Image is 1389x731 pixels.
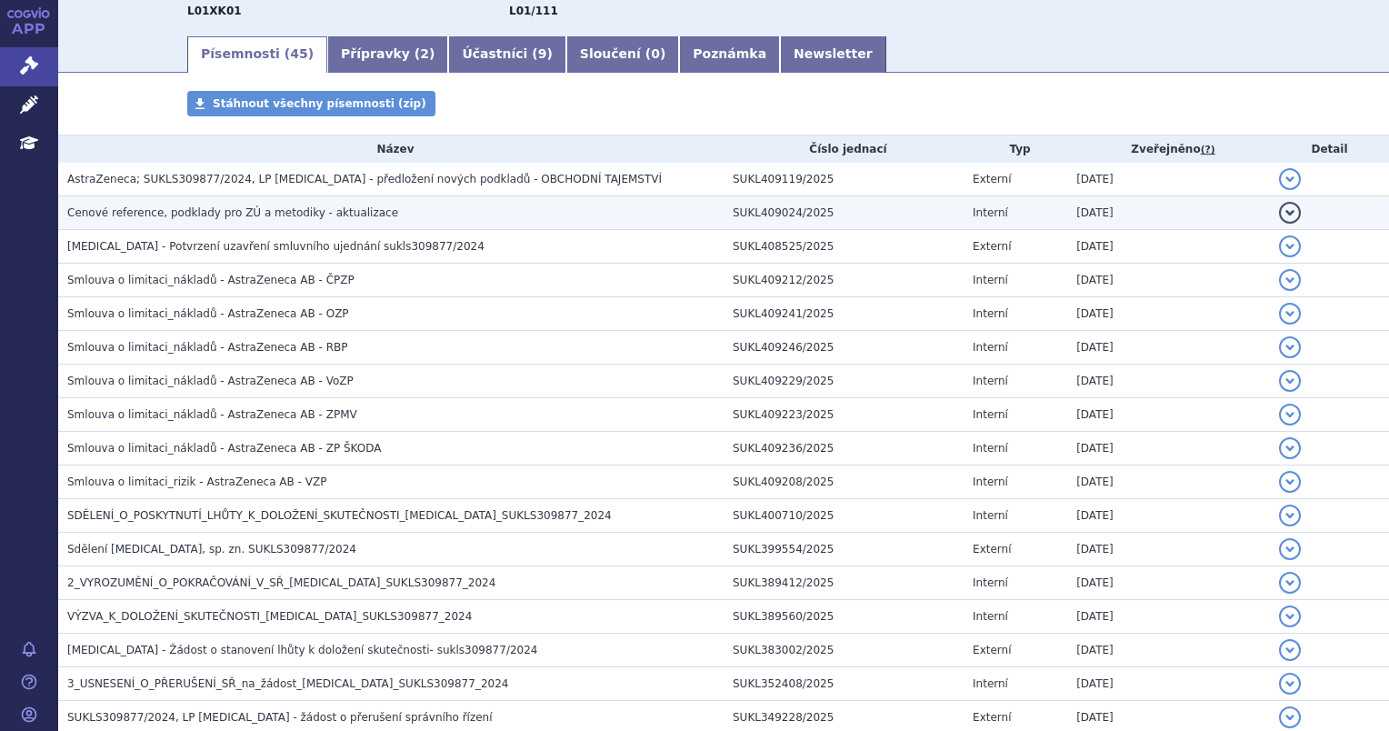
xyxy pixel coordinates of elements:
[1279,471,1301,493] button: detail
[651,46,660,61] span: 0
[67,711,493,724] span: SUKLS309877/2024, LP LYNPARZA - žádost o přerušení správního řízení
[1279,269,1301,291] button: detail
[1279,505,1301,526] button: detail
[1067,163,1270,196] td: [DATE]
[1279,437,1301,459] button: detail
[780,36,886,73] a: Newsletter
[187,5,242,17] strong: OLAPARIB
[1279,404,1301,426] button: detail
[973,610,1008,623] span: Interní
[724,667,964,701] td: SUKL352408/2025
[724,533,964,566] td: SUKL399554/2025
[67,341,348,354] span: Smlouva o limitaci_nákladů - AstraZeneca AB - RBP
[973,476,1008,488] span: Interní
[973,509,1008,522] span: Interní
[1067,398,1270,432] td: [DATE]
[187,91,435,116] a: Stáhnout všechny písemnosti (zip)
[679,36,780,73] a: Poznámka
[724,432,964,466] td: SUKL409236/2025
[58,135,724,163] th: Název
[1201,144,1215,156] abbr: (?)
[973,543,1011,556] span: Externí
[566,36,679,73] a: Sloučení (0)
[538,46,547,61] span: 9
[1279,673,1301,695] button: detail
[1279,168,1301,190] button: detail
[724,600,964,634] td: SUKL389560/2025
[1279,572,1301,594] button: detail
[1067,499,1270,533] td: [DATE]
[67,408,357,421] span: Smlouva o limitaci_nákladů - AstraZeneca AB - ZPMV
[724,331,964,365] td: SUKL409246/2025
[67,576,495,589] span: 2_VYROZUMĚNÍ_O_POKRAČOVÁNÍ_V_SŘ_LYNPARZA_SUKLS309877_2024
[1067,432,1270,466] td: [DATE]
[724,196,964,230] td: SUKL409024/2025
[1067,365,1270,398] td: [DATE]
[67,442,381,455] span: Smlouva o limitaci_nákladů - AstraZeneca AB - ZP ŠKODA
[67,509,612,522] span: SDĚLENÍ_O_POSKYTNUTÍ_LHŮTY_K_DOLOŽENÍ_SKUTEČNOSTI_LYNPARZA_SUKLS309877_2024
[1067,533,1270,566] td: [DATE]
[1279,303,1301,325] button: detail
[67,173,662,185] span: AstraZeneca; SUKLS309877/2024, LP LYNPARZA - předložení nových podkladů - OBCHODNÍ TAJEMSTVÍ
[724,230,964,264] td: SUKL408525/2025
[724,365,964,398] td: SUKL409229/2025
[1067,297,1270,331] td: [DATE]
[67,240,485,253] span: LYNPARZA - Potvrzení uzavření smluvního ujednání sukls309877/2024
[1067,600,1270,634] td: [DATE]
[973,442,1008,455] span: Interní
[67,476,326,488] span: Smlouva o limitaci_rizik - AstraZeneca AB - VZP
[724,135,964,163] th: Číslo jednací
[973,274,1008,286] span: Interní
[187,36,327,73] a: Písemnosti (45)
[1067,566,1270,600] td: [DATE]
[973,644,1011,656] span: Externí
[1279,639,1301,661] button: detail
[67,677,508,690] span: 3_USNESENÍ_O_PŘERUŠENÍ_SŘ_na_žádost_LYNPARZA_SUKLS309877_2024
[1279,202,1301,224] button: detail
[973,375,1008,387] span: Interní
[1067,264,1270,297] td: [DATE]
[724,264,964,297] td: SUKL409212/2025
[724,566,964,600] td: SUKL389412/2025
[67,543,356,556] span: Sdělení LYNPARZA, sp. zn. SUKLS309877/2024
[420,46,429,61] span: 2
[973,677,1008,690] span: Interní
[973,576,1008,589] span: Interní
[1279,706,1301,728] button: detail
[67,206,398,219] span: Cenové reference, podklady pro ZÚ a metodiky - aktualizace
[1067,634,1270,667] td: [DATE]
[290,46,307,61] span: 45
[724,297,964,331] td: SUKL409241/2025
[1067,667,1270,701] td: [DATE]
[509,5,558,17] strong: olaparib tbl.
[213,97,426,110] span: Stáhnout všechny písemnosti (zip)
[1067,230,1270,264] td: [DATE]
[67,375,354,387] span: Smlouva o limitaci_nákladů - AstraZeneca AB - VoZP
[973,173,1011,185] span: Externí
[67,610,472,623] span: VÝZVA_K_DOLOŽENÍ_SKUTEČNOSTI_LYNPARZA_SUKLS309877_2024
[724,398,964,432] td: SUKL409223/2025
[724,499,964,533] td: SUKL400710/2025
[67,274,355,286] span: Smlouva o limitaci_nákladů - AstraZeneca AB - ČPZP
[973,408,1008,421] span: Interní
[67,644,537,656] span: LYNPARZA - Žádost o stanovení lhůty k doložení skutečnosti- sukls309877/2024
[724,466,964,499] td: SUKL409208/2025
[1279,336,1301,358] button: detail
[973,307,1008,320] span: Interní
[724,634,964,667] td: SUKL383002/2025
[1279,606,1301,627] button: detail
[1067,331,1270,365] td: [DATE]
[973,206,1008,219] span: Interní
[327,36,448,73] a: Přípravky (2)
[1279,538,1301,560] button: detail
[1067,196,1270,230] td: [DATE]
[1067,466,1270,499] td: [DATE]
[67,307,349,320] span: Smlouva o limitaci_nákladů - AstraZeneca AB - OZP
[1067,135,1270,163] th: Zveřejněno
[973,240,1011,253] span: Externí
[1270,135,1389,163] th: Detail
[724,163,964,196] td: SUKL409119/2025
[1279,235,1301,257] button: detail
[964,135,1067,163] th: Typ
[448,36,565,73] a: Účastníci (9)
